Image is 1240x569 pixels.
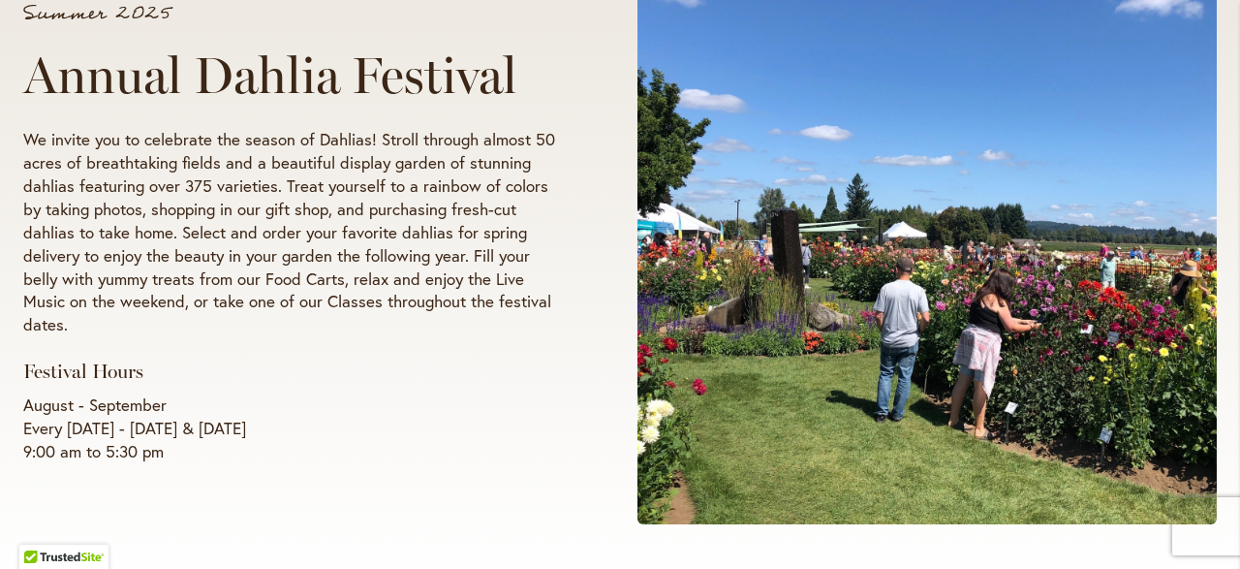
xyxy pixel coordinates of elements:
[23,4,564,23] p: Summer 2025
[23,360,564,384] h3: Festival Hours
[23,47,564,105] h1: Annual Dahlia Festival
[23,128,564,337] p: We invite you to celebrate the season of Dahlias! Stroll through almost 50 acres of breathtaking ...
[23,394,564,463] p: August - September Every [DATE] - [DATE] & [DATE] 9:00 am to 5:30 pm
